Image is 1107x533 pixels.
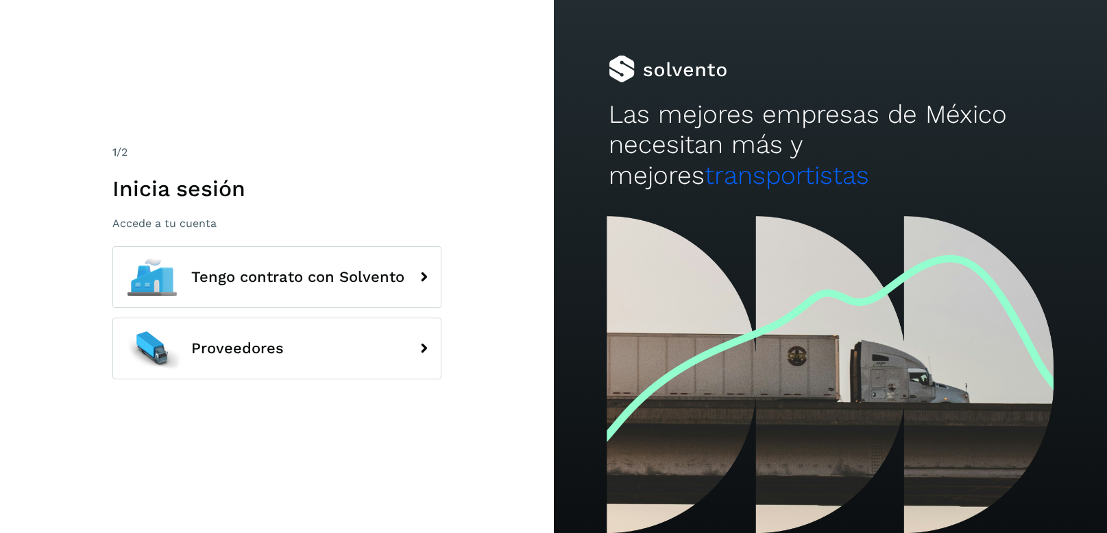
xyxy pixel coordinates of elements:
div: /2 [112,144,441,161]
button: Tengo contrato con Solvento [112,246,441,308]
h1: Inicia sesión [112,176,441,202]
button: Proveedores [112,318,441,379]
h2: Las mejores empresas de México necesitan más y mejores [609,99,1051,191]
span: Proveedores [191,340,284,357]
p: Accede a tu cuenta [112,217,441,230]
span: transportistas [705,161,869,190]
span: 1 [112,145,117,158]
span: Tengo contrato con Solvento [191,269,404,285]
